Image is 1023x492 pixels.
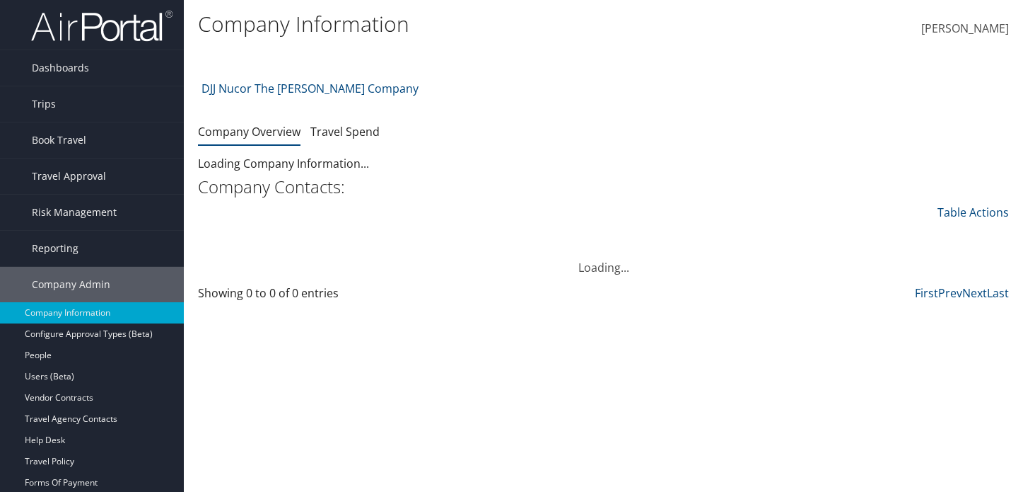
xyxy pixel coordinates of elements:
img: airportal-logo.png [31,9,173,42]
h1: Company Information [198,9,739,39]
a: DJJ Nucor The [PERSON_NAME] Company [201,74,419,103]
a: Last [987,285,1009,301]
span: Reporting [32,231,78,266]
a: Company Overview [198,124,300,139]
h2: Company Contacts: [198,175,1009,199]
span: [PERSON_NAME] [921,21,1009,36]
a: First [915,285,938,301]
div: Loading... [198,242,1009,276]
span: Loading Company Information... [198,156,369,171]
a: Table Actions [937,205,1009,220]
span: Dashboards [32,50,89,86]
span: Book Travel [32,122,86,158]
a: Travel Spend [310,124,380,139]
span: Company Admin [32,267,110,302]
a: Prev [938,285,962,301]
span: Risk Management [32,195,117,230]
a: [PERSON_NAME] [921,7,1009,51]
a: Next [962,285,987,301]
span: Travel Approval [32,159,106,194]
div: Showing 0 to 0 of 0 entries [198,285,385,309]
span: Trips [32,86,56,122]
